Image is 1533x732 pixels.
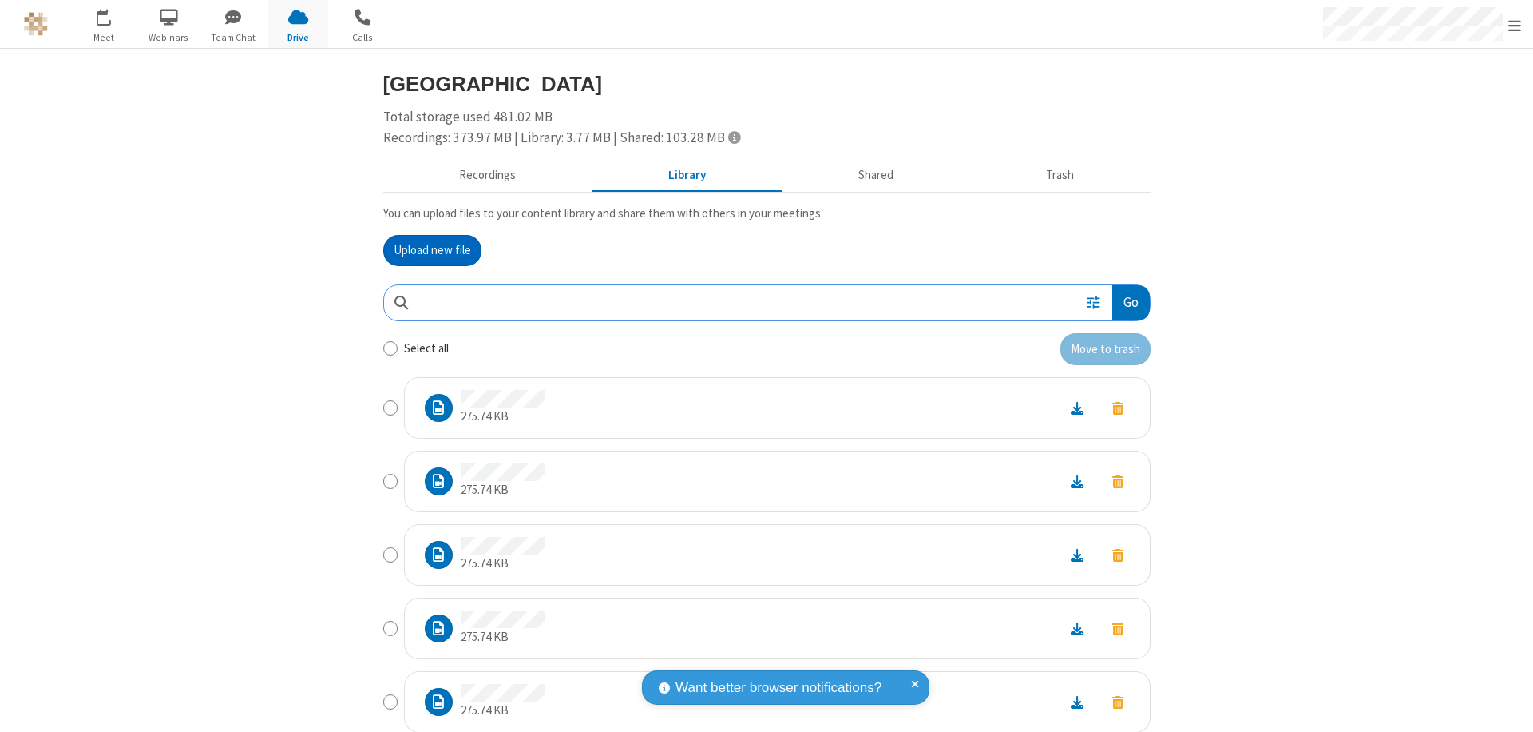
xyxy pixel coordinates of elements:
label: Select all [404,340,449,358]
span: Calls [333,30,393,45]
img: QA Selenium DO NOT DELETE OR CHANGE [24,12,48,36]
button: Upload new file [383,235,481,267]
p: 275.74 KB [461,555,545,573]
button: Move to trash [1098,397,1138,419]
button: Move to trash [1098,471,1138,492]
button: Content library [592,161,782,191]
span: Team Chat [204,30,263,45]
div: Total storage used 481.02 MB [383,107,1151,148]
p: 275.74 KB [461,408,545,426]
span: Meet [74,30,134,45]
a: Download file [1056,472,1098,491]
h3: [GEOGRAPHIC_DATA] [383,73,1151,95]
button: Move to trash [1060,333,1151,365]
button: Move to trash [1098,544,1138,566]
p: 275.74 KB [461,628,545,646]
a: Download file [1056,546,1098,564]
span: Totals displayed include files that have been moved to the trash. [728,130,740,144]
button: Go [1112,285,1149,321]
span: Want better browser notifications? [675,678,881,698]
button: Trash [970,161,1151,191]
a: Download file [1056,619,1098,638]
p: 275.74 KB [461,702,545,720]
button: Recorded meetings [383,161,592,191]
p: You can upload files to your content library and share them with others in your meetings [383,205,1151,223]
button: Shared during meetings [782,161,970,191]
iframe: Chat [1493,690,1521,721]
div: 1 [108,9,118,21]
button: Move to trash [1098,618,1138,639]
span: Drive [268,30,328,45]
a: Download file [1056,693,1098,711]
p: 275.74 KB [461,481,545,499]
a: Download file [1056,399,1098,417]
button: Move to trash [1098,691,1138,713]
span: Webinars [139,30,199,45]
div: Recordings: 373.97 MB | Library: 3.77 MB | Shared: 103.28 MB [383,128,1151,149]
